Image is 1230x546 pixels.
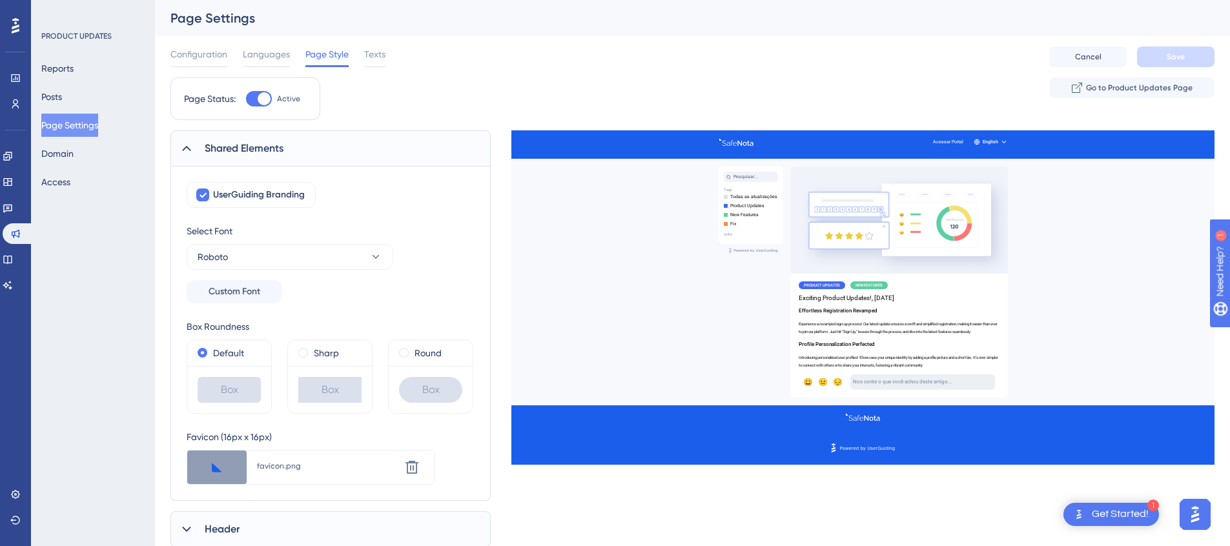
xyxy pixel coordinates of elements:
[30,3,81,19] span: Need Help?
[187,429,435,445] div: Favicon (16px x 16px)
[243,46,290,62] span: Languages
[41,170,70,194] button: Access
[1092,507,1149,521] div: Get Started!
[212,462,222,472] img: file-1712059248535.png
[213,187,305,203] span: UserGuiding Branding
[305,46,349,62] span: Page Style
[1049,46,1127,67] button: Cancel
[1075,52,1102,62] span: Cancel
[41,114,98,137] button: Page Settings
[298,377,362,403] div: Box
[257,461,399,471] div: favicon.png
[184,91,236,106] div: Page Status:
[1063,503,1159,526] div: Open Get Started! checklist, remaining modules: 1
[205,141,283,156] span: Shared Elements
[1176,495,1215,534] iframe: UserGuiding AI Assistant Launcher
[41,31,112,41] div: PRODUCT UPDATES
[198,377,261,403] div: Box
[41,57,74,80] button: Reports
[1137,46,1215,67] button: Save
[213,345,244,361] label: Default
[187,319,473,334] div: Box Roundness
[90,6,94,17] div: 1
[1050,77,1215,98] button: Go to Product Updates Page
[187,223,393,239] div: Select Font
[41,142,74,165] button: Domain
[314,345,339,361] label: Sharp
[170,9,1182,27] div: Page Settings
[187,280,282,303] button: Custom Font
[170,46,227,62] span: Configuration
[209,284,260,299] span: Custom Font
[187,244,393,270] button: Roboto
[1147,500,1159,511] div: 1
[1167,52,1185,62] span: Save
[399,377,462,403] div: Box
[205,521,240,537] span: Header
[1086,83,1193,93] span: Go to Product Updates Page
[415,345,442,361] label: Round
[277,94,300,104] span: Active
[364,46,385,62] span: Texts
[41,85,62,108] button: Posts
[198,249,228,265] span: Roboto
[1071,507,1087,522] img: launcher-image-alternative-text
